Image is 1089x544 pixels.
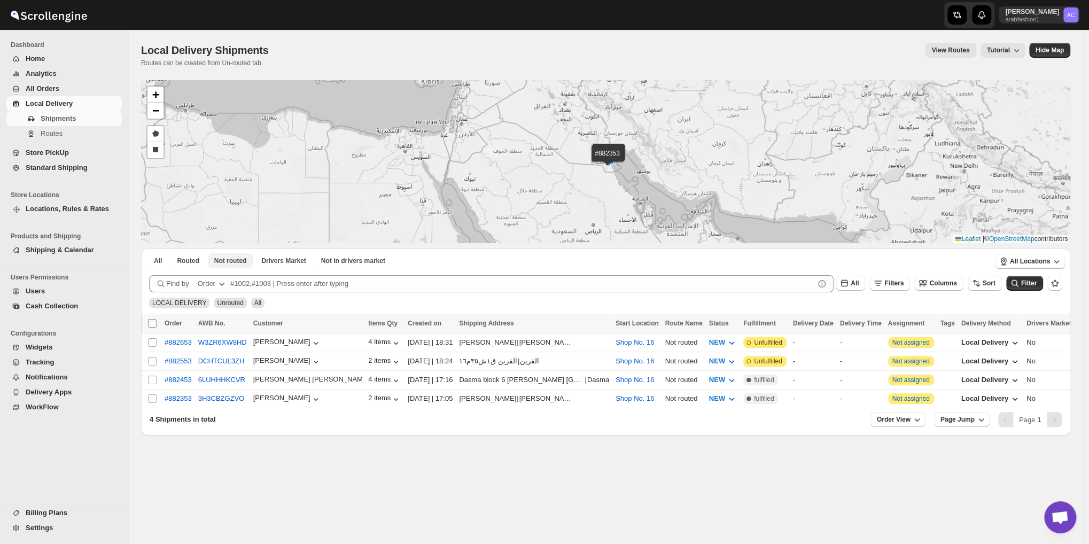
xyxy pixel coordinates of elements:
[6,111,122,126] button: Shipments
[152,104,159,117] span: −
[147,87,164,103] a: Zoom in
[616,357,654,365] button: Shop No. 16
[198,357,245,365] button: DCHTCUL3ZH
[840,375,882,385] div: -
[26,84,59,92] span: All Orders
[1036,46,1064,55] span: Hide Map
[217,299,243,307] span: Unrouted
[253,320,283,327] span: Customer
[253,356,321,367] button: [PERSON_NAME]
[253,338,321,348] div: [PERSON_NAME]
[1005,16,1059,22] p: arabfashion1
[408,393,453,404] div: [DATE] | 17:05
[1026,320,1071,327] span: Drivers Market
[587,375,609,385] div: Dasma
[1026,337,1071,348] div: No
[191,275,234,292] button: Order
[214,257,247,265] span: Not routed
[408,356,453,367] div: [DATE] | 18:24
[955,235,981,243] a: Leaflet
[793,320,834,327] span: Delivery Date
[888,320,925,327] span: Assignment
[1063,7,1078,22] span: Abizer Chikhly
[709,320,729,327] span: Status
[1021,279,1037,287] span: Filter
[892,358,930,365] button: Not assigned
[940,415,975,424] span: Page Jump
[11,232,123,240] span: Products and Shipping
[165,320,182,327] span: Order
[165,338,192,346] div: #882653
[321,257,385,265] span: Not in drivers market
[459,393,516,404] div: [PERSON_NAME]
[198,320,225,327] span: AWB No.
[955,334,1026,351] button: Local Delivery
[26,69,57,77] span: Analytics
[198,376,245,384] button: 6LUHHHKCVR
[198,394,245,402] button: 3H3CBZGZVO
[253,375,362,386] button: [PERSON_NAME] [PERSON_NAME]
[408,337,453,348] div: [DATE] | 18:31
[931,46,969,55] span: View Routes
[255,253,312,268] button: Claimable
[1026,393,1071,404] div: No
[703,390,743,407] button: NEW
[1005,7,1059,16] p: [PERSON_NAME]
[1026,375,1071,385] div: No
[869,276,910,291] button: Filters
[665,375,703,385] div: Not routed
[665,337,703,348] div: Not routed
[601,152,617,164] img: Marker
[165,357,192,365] div: #882553
[408,320,441,327] span: Created on
[150,415,216,423] span: 4 Shipments in total
[165,394,192,402] button: #882353
[141,59,273,67] p: Routes can be created from Un-routed tab
[11,273,123,282] span: Users Permissions
[26,149,69,157] span: Store PickUp
[26,205,109,213] span: Locations, Rules & Rates
[983,235,984,243] span: |
[6,340,122,355] button: Widgets
[754,338,782,347] span: Unfulfilled
[925,43,976,58] button: view route
[616,338,654,346] button: Shop No. 16
[368,320,398,327] span: Items Qty
[851,279,859,287] span: All
[1037,416,1041,424] b: 1
[11,191,123,199] span: Store Locations
[519,393,574,404] div: [PERSON_NAME]
[665,393,703,404] div: Not routed
[152,88,159,101] span: +
[983,279,995,287] span: Sort
[703,371,743,388] button: NEW
[26,388,72,396] span: Delivery Apps
[41,114,76,122] span: Shipments
[840,356,882,367] div: -
[26,164,88,172] span: Standard Shipping
[368,338,401,348] div: 4 items
[754,394,774,403] span: fulfilled
[459,393,609,404] div: |
[989,235,1034,243] a: OpenStreetMap
[601,153,617,165] img: Marker
[11,41,123,49] span: Dashboard
[368,394,401,405] div: 2 items
[6,506,122,520] button: Billing Plans
[995,254,1065,269] button: All Locations
[459,320,514,327] span: Shipping Address
[999,6,1079,24] button: User menu
[892,376,930,384] button: Not assigned
[141,44,269,56] span: Local Delivery Shipments
[870,412,925,427] button: Order View
[170,253,205,268] button: Routed
[459,356,609,367] div: |
[1006,276,1043,291] button: Filter
[793,393,834,404] div: -
[208,253,253,268] button: Unrouted
[26,55,45,63] span: Home
[26,343,52,351] span: Widgets
[26,302,78,310] span: Cash Collection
